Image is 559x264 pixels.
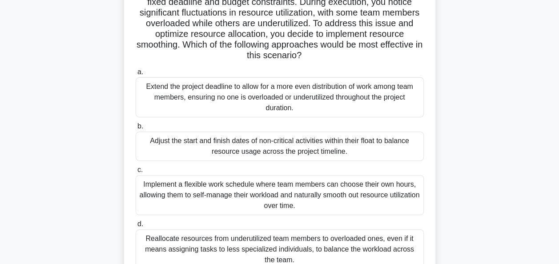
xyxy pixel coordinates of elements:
span: a. [137,68,143,76]
div: Adjust the start and finish dates of non-critical activities within their float to balance resour... [136,132,424,161]
span: c. [137,166,143,173]
span: b. [137,122,143,130]
span: d. [137,220,143,228]
div: Extend the project deadline to allow for a more even distribution of work among team members, ens... [136,77,424,117]
div: Implement a flexible work schedule where team members can choose their own hours, allowing them t... [136,175,424,215]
